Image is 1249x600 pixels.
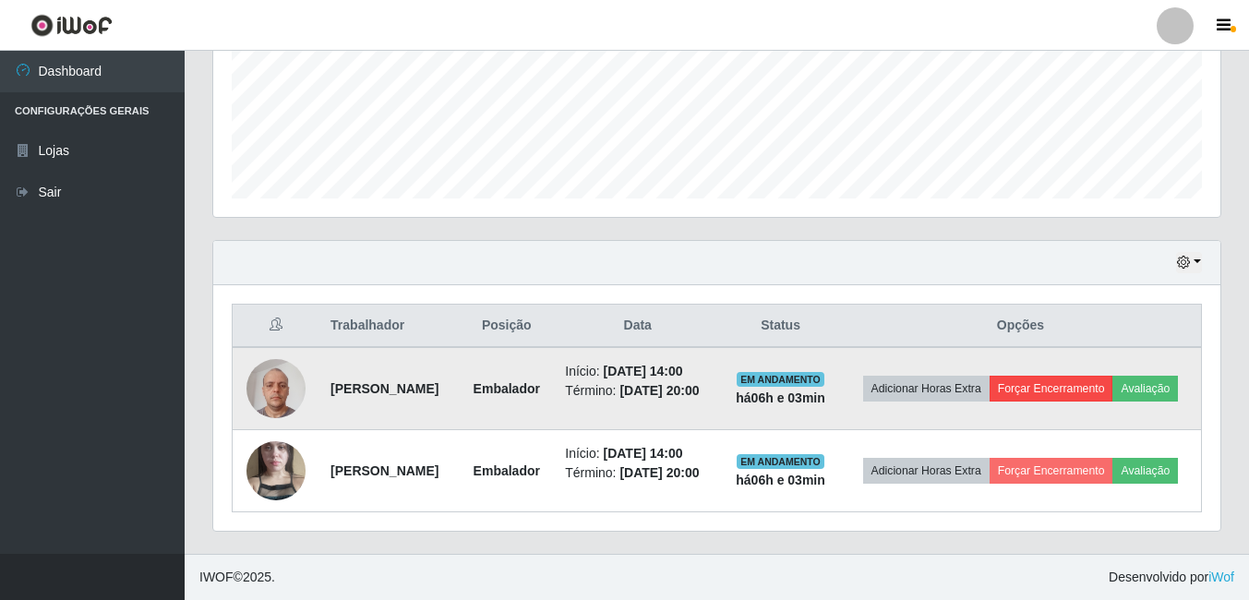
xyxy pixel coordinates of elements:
li: Término: [565,463,710,483]
strong: Embalador [474,381,540,396]
a: iWof [1208,570,1234,584]
time: [DATE] 20:00 [619,465,699,480]
strong: há 06 h e 03 min [736,473,825,487]
span: © 2025 . [199,568,275,587]
button: Adicionar Horas Extra [863,376,990,402]
button: Forçar Encerramento [990,458,1113,484]
th: Opções [840,305,1202,348]
button: Forçar Encerramento [990,376,1113,402]
img: CoreUI Logo [30,14,113,37]
img: 1747227307483.jpeg [246,418,306,523]
th: Trabalhador [319,305,459,348]
li: Término: [565,381,710,401]
strong: Embalador [474,463,540,478]
strong: [PERSON_NAME] [330,381,438,396]
button: Avaliação [1112,458,1178,484]
time: [DATE] 14:00 [604,364,683,378]
th: Status [721,305,840,348]
img: 1723391026413.jpeg [246,349,306,427]
strong: há 06 h e 03 min [736,390,825,405]
time: [DATE] 20:00 [619,383,699,398]
span: Desenvolvido por [1109,568,1234,587]
th: Posição [459,305,554,348]
strong: [PERSON_NAME] [330,463,438,478]
span: IWOF [199,570,234,584]
li: Início: [565,362,710,381]
button: Adicionar Horas Extra [863,458,990,484]
th: Data [554,305,721,348]
span: EM ANDAMENTO [737,372,824,387]
button: Avaliação [1112,376,1178,402]
span: EM ANDAMENTO [737,454,824,469]
li: Início: [565,444,710,463]
time: [DATE] 14:00 [604,446,683,461]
